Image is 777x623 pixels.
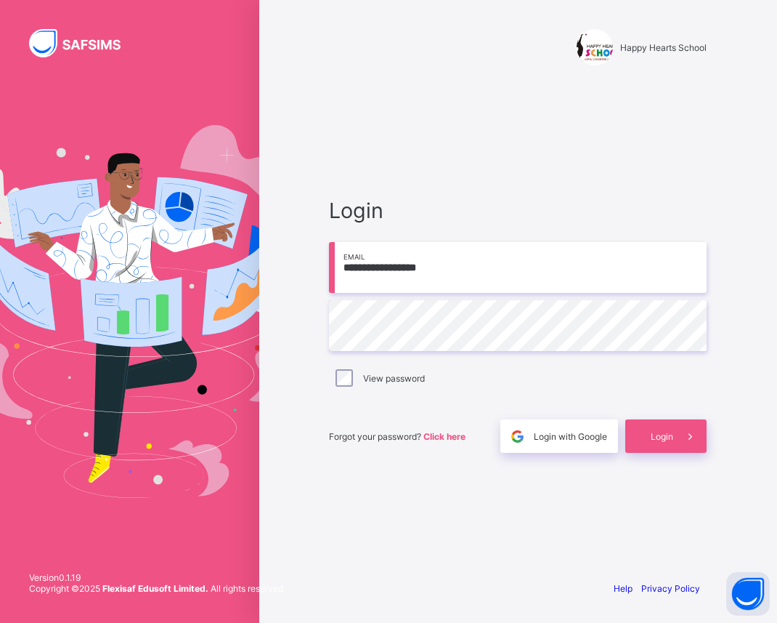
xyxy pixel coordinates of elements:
[534,431,607,442] span: Login with Google
[726,572,770,616] button: Open asap
[641,583,700,594] a: Privacy Policy
[29,583,285,594] span: Copyright © 2025 All rights reserved.
[329,431,465,442] span: Forgot your password?
[29,572,285,583] span: Version 0.1.19
[423,431,465,442] a: Click here
[651,431,673,442] span: Login
[620,42,707,53] span: Happy Hearts School
[614,583,632,594] a: Help
[329,198,707,223] span: Login
[102,583,208,594] strong: Flexisaf Edusoft Limited.
[509,428,526,445] img: google.396cfc9801f0270233282035f929180a.svg
[29,29,138,57] img: SAFSIMS Logo
[363,373,425,384] label: View password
